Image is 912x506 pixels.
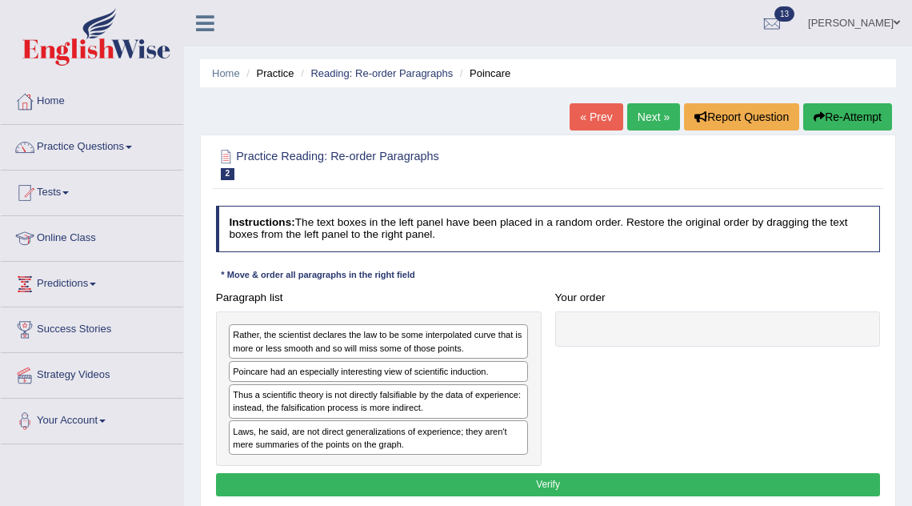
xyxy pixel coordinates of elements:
[212,67,240,79] a: Home
[221,168,235,180] span: 2
[570,103,622,131] a: « Prev
[1,125,183,165] a: Practice Questions
[1,216,183,256] a: Online Class
[1,353,183,393] a: Strategy Videos
[242,66,294,81] li: Practice
[229,420,528,455] div: Laws, he said, are not direct generalizations of experience; they aren't mere summaries of the po...
[1,399,183,439] a: Your Account
[216,206,881,251] h4: The text boxes in the left panel have been placed in a random order. Restore the original order b...
[229,216,294,228] b: Instructions:
[1,79,183,119] a: Home
[216,269,421,283] div: * Move & order all paragraphs in the right field
[229,361,528,383] div: Poincare had an especially interesting view of scientific induction.
[627,103,680,131] a: Next »
[310,67,453,79] a: Reading: Re-order Paragraphs
[216,147,628,180] h2: Practice Reading: Re-order Paragraphs
[803,103,892,131] button: Re-Attempt
[555,292,881,304] h4: Your order
[216,473,881,496] button: Verify
[216,292,542,304] h4: Paragraph list
[456,66,511,81] li: Poincare
[774,6,794,22] span: 13
[1,262,183,302] a: Predictions
[684,103,799,131] button: Report Question
[229,384,528,419] div: Thus a scientific theory is not directly falsifiable by the data of experience: instead, the fals...
[1,307,183,347] a: Success Stories
[1,171,183,211] a: Tests
[229,324,528,359] div: Rather, the scientist declares the law to be some interpolated curve that is more or less smooth ...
